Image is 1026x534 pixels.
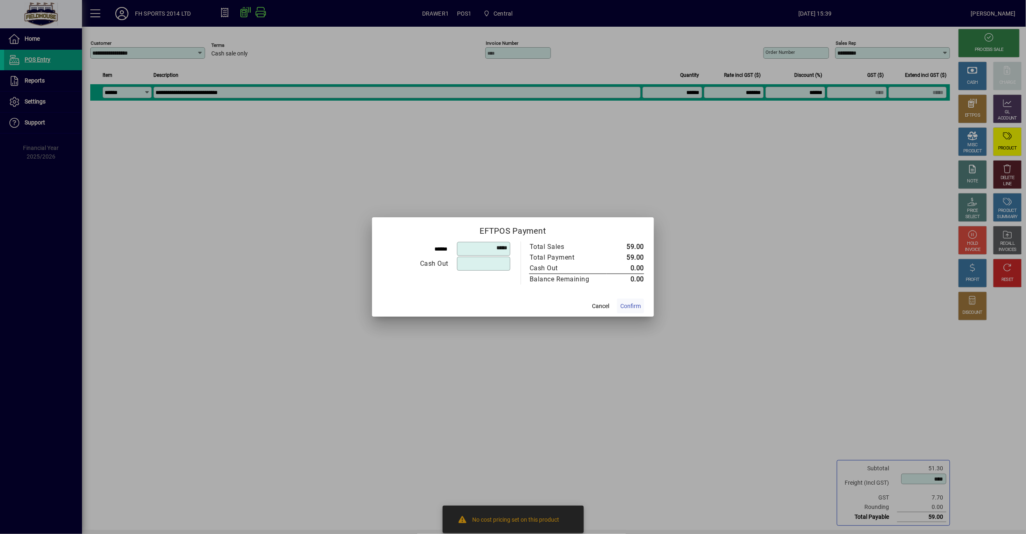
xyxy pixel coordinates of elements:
[530,274,599,284] div: Balance Remaining
[530,263,599,273] div: Cash Out
[592,302,609,311] span: Cancel
[382,259,448,269] div: Cash Out
[620,302,641,311] span: Confirm
[372,217,654,241] h2: EFTPOS Payment
[529,242,607,252] td: Total Sales
[529,252,607,263] td: Total Payment
[607,263,644,274] td: 0.00
[607,274,644,285] td: 0.00
[587,299,614,313] button: Cancel
[607,252,644,263] td: 59.00
[607,242,644,252] td: 59.00
[617,299,644,313] button: Confirm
